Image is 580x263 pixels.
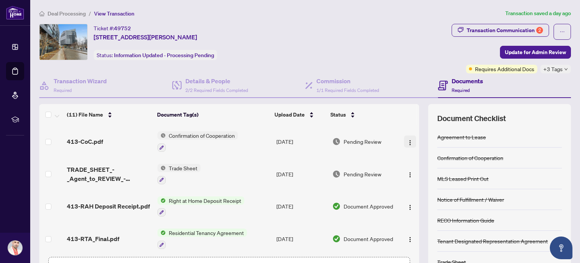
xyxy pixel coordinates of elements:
[467,24,543,36] div: Transaction Communication
[64,104,154,125] th: (11) File Name
[54,87,72,93] span: Required
[330,110,346,119] span: Status
[452,76,483,86] h4: Documents
[452,24,549,37] button: Transaction Communication2
[275,110,305,119] span: Upload Date
[332,235,341,243] img: Document Status
[273,158,329,190] td: [DATE]
[344,202,393,210] span: Document Approved
[404,135,416,148] button: Logo
[40,24,87,60] img: IMG-C12338396_1.jpg
[166,196,244,205] span: Right at Home Deposit Receipt
[437,174,489,183] div: MLS Leased Print Out
[344,170,381,178] span: Pending Review
[89,9,91,18] li: /
[273,190,329,223] td: [DATE]
[437,154,503,162] div: Confirmation of Cooperation
[67,137,103,146] span: 413-CoC.pdf
[157,131,238,152] button: Status IconConfirmation of Cooperation
[185,87,248,93] span: 2/2 Required Fields Completed
[344,235,393,243] span: Document Approved
[157,196,244,217] button: Status IconRight at Home Deposit Receipt
[154,104,272,125] th: Document Tag(s)
[550,237,572,259] button: Open asap
[327,104,397,125] th: Status
[67,110,103,119] span: (11) File Name
[505,9,571,18] article: Transaction saved a day ago
[94,10,134,17] span: View Transaction
[316,76,379,86] h4: Commission
[437,195,504,204] div: Notice of Fulfillment / Waiver
[273,125,329,158] td: [DATE]
[332,137,341,146] img: Document Status
[114,25,131,32] span: 49752
[185,76,248,86] h4: Details & People
[437,133,486,141] div: Agreement to Lease
[316,87,379,93] span: 1/1 Required Fields Completed
[500,46,571,59] button: Update for Admin Review
[273,223,329,255] td: [DATE]
[114,52,214,59] span: Information Updated - Processing Pending
[94,24,131,33] div: Ticket #:
[39,11,45,16] span: home
[407,237,413,243] img: Logo
[560,29,565,34] span: ellipsis
[404,168,416,180] button: Logo
[564,67,568,71] span: down
[157,164,166,172] img: Status Icon
[94,50,217,60] div: Status:
[67,165,151,183] span: TRADE_SHEET_-_Agent_to_REVIEW_-_21_Lawren_Harris_Square_413.pdf
[54,76,107,86] h4: Transaction Wizard
[166,131,238,140] span: Confirmation of Cooperation
[505,46,566,58] span: Update for Admin Review
[344,137,381,146] span: Pending Review
[67,202,150,211] span: 413-RAH Deposit Receipt.pdf
[8,241,22,255] img: Profile Icon
[166,164,201,172] span: Trade Sheet
[536,27,543,34] div: 2
[166,229,247,237] span: Residential Tenancy Agreement
[157,196,166,205] img: Status Icon
[407,204,413,210] img: Logo
[67,234,119,243] span: 413-RTA_Final.pdf
[404,233,416,245] button: Logo
[407,172,413,178] img: Logo
[94,33,197,42] span: [STREET_ADDRESS][PERSON_NAME]
[437,216,494,224] div: RECO Information Guide
[157,229,247,249] button: Status IconResidential Tenancy Agreement
[157,229,166,237] img: Status Icon
[437,237,548,245] div: Tenant Designated Representation Agreement
[271,104,327,125] th: Upload Date
[6,6,24,20] img: logo
[332,170,341,178] img: Document Status
[407,140,413,146] img: Logo
[475,65,534,73] span: Requires Additional Docs
[437,113,506,124] span: Document Checklist
[157,131,166,140] img: Status Icon
[157,164,201,184] button: Status IconTrade Sheet
[452,87,470,93] span: Required
[404,200,416,212] button: Logo
[543,65,563,73] span: +3 Tags
[48,10,86,17] span: Deal Processing
[332,202,341,210] img: Document Status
